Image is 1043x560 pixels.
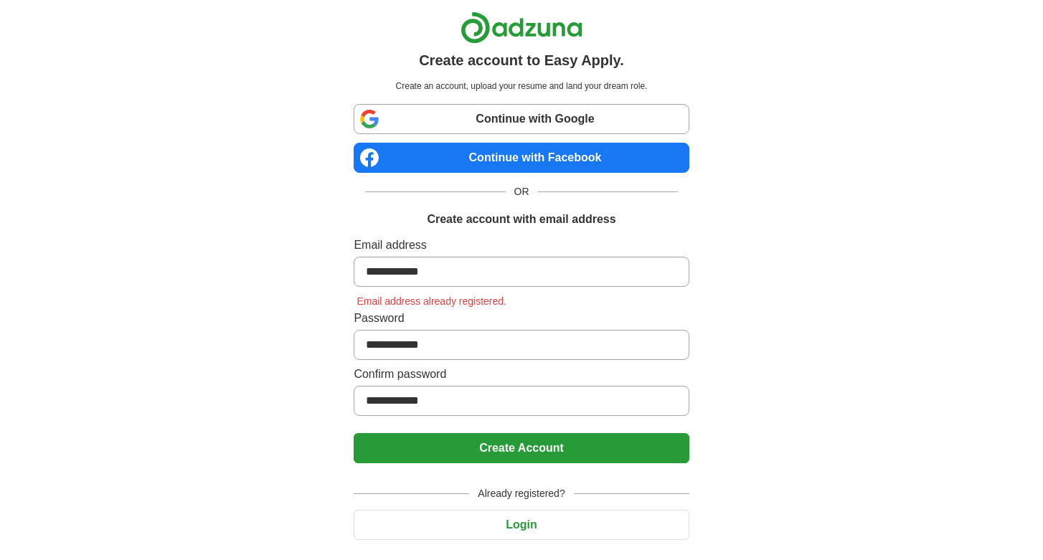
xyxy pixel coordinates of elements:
label: Email address [354,237,689,254]
button: Login [354,510,689,540]
a: Continue with Google [354,104,689,134]
a: Login [354,518,689,531]
label: Password [354,310,689,327]
label: Confirm password [354,366,689,383]
h1: Create account to Easy Apply. [419,49,624,71]
p: Create an account, upload your resume and land your dream role. [357,80,686,92]
img: Adzuna logo [461,11,582,44]
h1: Create account with email address [427,211,615,228]
span: Email address already registered. [354,295,509,307]
button: Create Account [354,433,689,463]
span: Already registered? [469,486,573,501]
a: Continue with Facebook [354,143,689,173]
span: OR [506,184,538,199]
